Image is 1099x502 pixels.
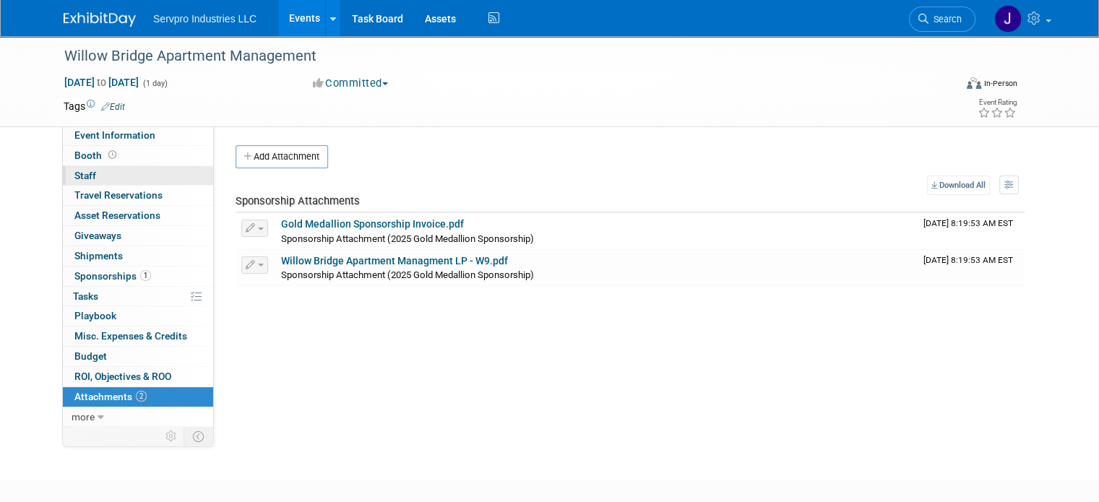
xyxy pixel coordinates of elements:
[63,246,213,266] a: Shipments
[927,176,990,195] a: Download All
[281,255,508,267] a: Willow Bridge Apartment Managment LP - W9.pdf
[95,77,108,88] span: to
[63,367,213,386] a: ROI, Objectives & ROO
[74,330,187,342] span: Misc. Expenses & Credits
[73,290,98,302] span: Tasks
[63,166,213,186] a: Staff
[74,270,151,282] span: Sponsorships
[923,218,1013,228] span: Upload Timestamp
[63,306,213,326] a: Playbook
[72,411,95,423] span: more
[153,13,257,25] span: Servpro Industries LLC
[74,150,119,161] span: Booth
[64,76,139,89] span: [DATE] [DATE]
[74,129,155,141] span: Event Information
[63,387,213,407] a: Attachments2
[74,170,96,181] span: Staff
[967,77,981,89] img: Format-Inperson.png
[983,78,1017,89] div: In-Person
[236,194,360,207] span: Sponsorship Attachments
[142,79,168,88] span: (1 day)
[74,209,160,221] span: Asset Reservations
[918,250,1025,286] td: Upload Timestamp
[63,326,213,346] a: Misc. Expenses & Credits
[63,407,213,427] a: more
[74,230,121,241] span: Giveaways
[64,12,136,27] img: ExhibitDay
[236,145,328,168] button: Add Attachment
[64,99,125,113] td: Tags
[63,347,213,366] a: Budget
[978,99,1017,106] div: Event Rating
[74,310,116,321] span: Playbook
[63,226,213,246] a: Giveaways
[63,287,213,306] a: Tasks
[918,213,1025,249] td: Upload Timestamp
[74,250,123,261] span: Shipments
[105,150,119,160] span: Booth not reserved yet
[140,270,151,281] span: 1
[281,269,534,280] span: Sponsorship Attachment (2025 Gold Medallion Sponsorship)
[923,255,1013,265] span: Upload Timestamp
[994,5,1022,33] img: Joshua Parrish
[59,43,936,69] div: Willow Bridge Apartment Management
[101,102,125,112] a: Edit
[74,391,147,402] span: Attachments
[909,7,975,32] a: Search
[281,218,464,230] a: Gold Medallion Sponsorship Invoice.pdf
[63,186,213,205] a: Travel Reservations
[74,189,163,201] span: Travel Reservations
[63,206,213,225] a: Asset Reservations
[136,391,147,402] span: 2
[928,14,962,25] span: Search
[63,267,213,286] a: Sponsorships1
[63,126,213,145] a: Event Information
[308,76,394,91] button: Committed
[74,371,171,382] span: ROI, Objectives & ROO
[184,427,214,446] td: Toggle Event Tabs
[876,75,1017,97] div: Event Format
[74,350,107,362] span: Budget
[281,233,534,244] span: Sponsorship Attachment (2025 Gold Medallion Sponsorship)
[63,146,213,165] a: Booth
[159,427,184,446] td: Personalize Event Tab Strip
